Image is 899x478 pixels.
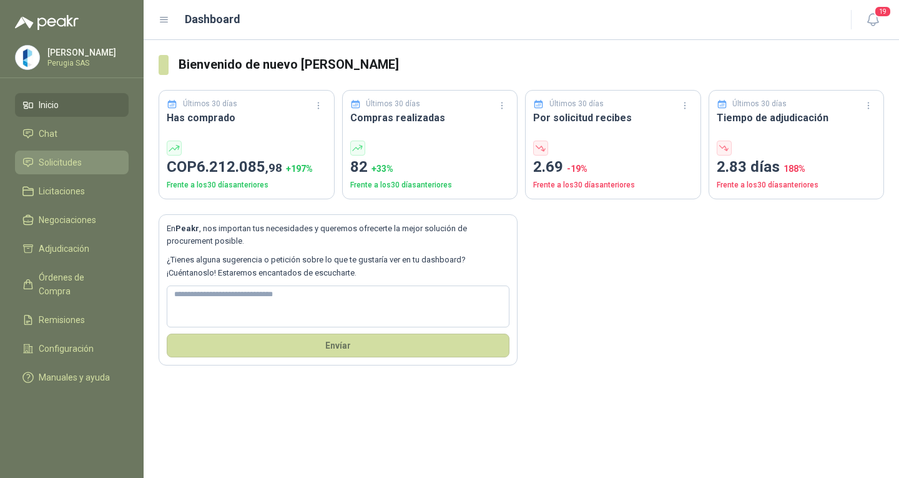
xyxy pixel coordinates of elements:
span: 19 [874,6,892,17]
p: Frente a los 30 días anteriores [533,179,693,191]
h3: Por solicitud recibes [533,110,693,126]
span: 188 % [784,164,805,174]
p: 2.83 días [717,156,877,179]
span: -19 % [567,164,587,174]
a: Chat [15,122,129,146]
span: Manuales y ayuda [39,371,110,384]
img: Company Logo [16,46,39,69]
p: Frente a los 30 días anteriores [167,179,327,191]
p: [PERSON_NAME] [47,48,125,57]
p: Últimos 30 días [183,98,237,110]
span: Configuración [39,342,94,356]
h3: Tiempo de adjudicación [717,110,877,126]
a: Negociaciones [15,208,129,232]
a: Solicitudes [15,151,129,174]
span: + 33 % [371,164,393,174]
p: Últimos 30 días [366,98,420,110]
p: COP [167,156,327,179]
a: Inicio [15,93,129,117]
p: Últimos 30 días [549,98,604,110]
p: 82 [350,156,510,179]
a: Manuales y ayuda [15,366,129,389]
span: Solicitudes [39,156,82,169]
p: Frente a los 30 días anteriores [350,179,510,191]
p: 2.69 [533,156,693,179]
span: 6.212.085 [197,158,282,176]
b: Peakr [175,224,199,233]
h1: Dashboard [185,11,240,28]
button: 19 [862,9,884,31]
h3: Compras realizadas [350,110,510,126]
span: + 197 % [286,164,313,174]
a: Licitaciones [15,179,129,203]
a: Remisiones [15,308,129,332]
span: Inicio [39,98,59,112]
span: ,98 [265,161,282,175]
button: Envíar [167,334,509,357]
span: Adjudicación [39,242,89,256]
p: Frente a los 30 días anteriores [717,179,877,191]
p: ¿Tienes alguna sugerencia o petición sobre lo que te gustaría ver en tu dashboard? ¡Cuéntanoslo! ... [167,254,509,279]
h3: Has comprado [167,110,327,126]
p: Últimos 30 días [732,98,787,110]
h3: Bienvenido de nuevo [PERSON_NAME] [179,55,884,74]
span: Negociaciones [39,213,96,227]
a: Adjudicación [15,237,129,261]
span: Licitaciones [39,184,85,198]
p: En , nos importan tus necesidades y queremos ofrecerte la mejor solución de procurement posible. [167,222,509,248]
img: Logo peakr [15,15,79,30]
span: Remisiones [39,313,85,327]
p: Perugia SAS [47,59,125,67]
a: Órdenes de Compra [15,266,129,303]
a: Configuración [15,337,129,361]
span: Órdenes de Compra [39,271,117,298]
span: Chat [39,127,57,141]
